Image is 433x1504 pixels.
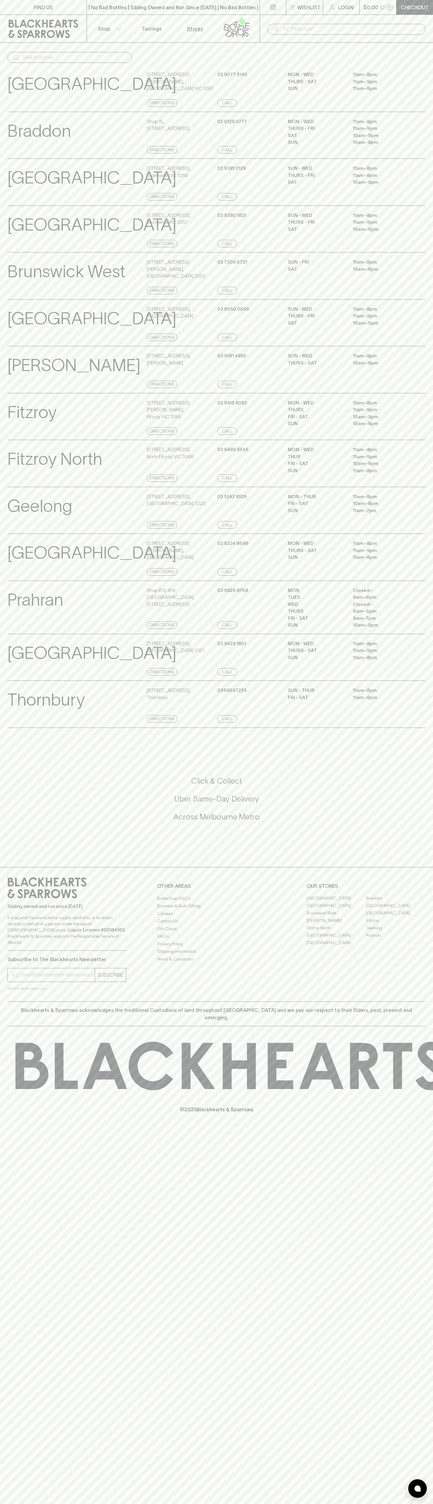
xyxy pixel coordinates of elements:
p: Shop 813-814 [GEOGRAPHIC_DATA] , [STREET_ADDRESS] [147,587,216,608]
p: 9am – 7pm [353,615,409,622]
p: Fri - Sat [288,694,344,701]
a: Directions [147,240,177,247]
p: Login [338,4,354,11]
p: 11am – 9pm [353,647,409,654]
p: [STREET_ADDRESS][PERSON_NAME] , [GEOGRAPHIC_DATA] 3055 [147,259,216,280]
a: Call [217,427,237,435]
a: Directions [147,474,177,482]
a: Call [217,521,237,529]
p: 03 9428 1801 [217,640,246,647]
p: 10am – 8pm [353,420,409,427]
p: SAT [288,320,344,327]
p: 10am – 9pm [353,132,409,139]
p: Brunswick West [7,259,125,284]
p: 11am – 8pm [353,654,409,661]
p: THURS [288,608,344,615]
a: [GEOGRAPHIC_DATA] [366,910,426,917]
p: 11am – 8pm [353,118,409,125]
p: 11am – 8pm [353,467,409,474]
a: Fitzroy North [307,924,366,932]
button: SUBSCRIBE [95,968,126,982]
p: 03 9077 5145 [217,71,247,78]
a: Call [217,240,237,247]
a: Call [217,146,237,153]
p: Braddon [7,118,71,144]
a: Call [217,381,237,388]
p: [STREET_ADDRESS] , [GEOGRAPHIC_DATA] 3220 [147,493,206,507]
p: Shop 15 , [STREET_ADDRESS] [147,118,189,132]
h5: Across Melbourne Metro [7,812,426,822]
p: [STREET_ADDRESS] , [GEOGRAPHIC_DATA] [147,306,193,320]
a: Directions [147,334,177,341]
p: Wishlist [297,4,321,11]
p: 11am – 8pm [353,554,409,561]
p: [GEOGRAPHIC_DATA] [7,165,176,191]
a: Tastings [130,15,173,42]
p: It is against the law to sell or supply alcohol to, or to obtain alcohol on behalf of a person un... [7,914,126,945]
a: FAQ's [157,933,276,940]
strong: Liquor License #32064953 [68,927,125,932]
p: 10am – 8pm [353,266,409,273]
p: THUR [288,453,344,460]
img: bubble-icon [414,1485,421,1492]
p: WED [288,601,344,608]
p: FRI - SAT [288,500,344,507]
p: 11am – 8pm [353,165,409,172]
p: 03 9381 2129 [217,165,246,172]
a: Fitzroy [366,917,426,924]
p: MON - WED [288,640,344,647]
p: 11am – 9pm [353,172,409,179]
p: 11am – 8pm [353,212,409,219]
p: Closed – [353,601,409,608]
p: 02 6128 0777 [217,118,247,125]
p: [STREET_ADDRESS][PERSON_NAME] , [GEOGRAPHIC_DATA] VIC 3067 [147,71,216,92]
p: SUN - WED [288,352,344,360]
p: 11am – 8pm [353,540,409,547]
p: 11am – 9pm [353,547,409,554]
p: MON - WED [288,540,344,547]
p: 10am – 8pm [353,139,409,146]
p: We will never spam you [7,985,126,992]
p: [GEOGRAPHIC_DATA] [7,640,176,666]
p: 11am – 8pm [353,71,409,78]
p: THURS - SAT [288,360,344,367]
p: 03 5242 8109 [217,493,247,500]
p: [STREET_ADDRESS] , [PERSON_NAME] [147,352,190,366]
p: OUR STORES [307,882,426,890]
p: 11am – 8pm [353,306,409,313]
p: SUN - WED [288,306,344,313]
a: Directions [147,99,177,107]
a: Directions [147,193,177,201]
p: MON - WED [288,400,344,407]
p: 0399697225 [217,687,247,694]
p: THURS - SAT [288,547,344,554]
p: [PERSON_NAME] [7,352,141,378]
a: Call [217,715,237,723]
p: Checkout [401,4,429,11]
p: SUN - WED [288,212,344,219]
p: THURS - SAT [288,647,344,654]
p: Sibling owned and run since [DATE] [7,903,126,910]
p: 11am – 9pm [353,313,409,320]
a: Directions [147,568,177,576]
a: Contact Us [157,918,276,925]
p: [STREET_ADDRESS] , Brunswick VIC 3057 [147,212,190,226]
p: 10am – 9pm [353,320,409,327]
a: Call [217,334,237,341]
p: SAT [288,179,344,186]
p: 11am – 9pm [353,453,409,460]
p: 0 [388,6,391,9]
p: SUN - WED [288,165,344,172]
a: Terms & Conditions [157,955,276,963]
a: Call [217,99,237,107]
p: SUN [288,467,344,474]
p: 03 9191 4850 [217,352,246,360]
p: $0.00 [363,4,378,11]
p: 11am – 9pm [353,406,409,413]
p: 11am – 8pm [353,446,409,453]
p: Prahran [7,587,63,613]
p: 11am – 8pm [353,259,409,266]
p: 11am – 8pm [353,493,409,500]
p: SAT [288,266,344,273]
p: MON - WED [288,446,344,453]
